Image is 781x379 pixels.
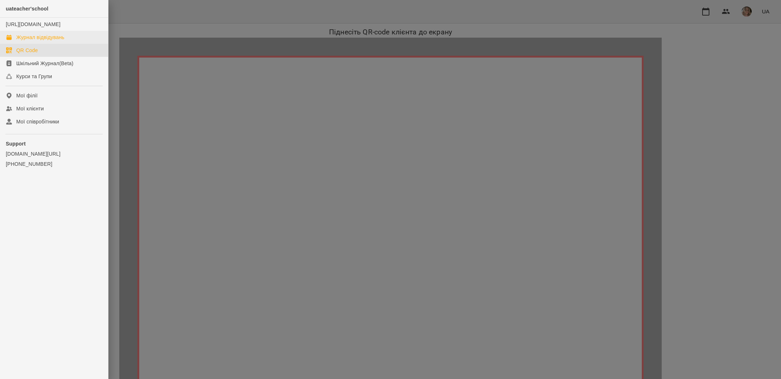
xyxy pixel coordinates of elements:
[16,105,44,112] div: Мої клієнти
[16,34,64,41] div: Журнал відвідувань
[6,140,102,147] p: Support
[6,6,48,12] span: uateacher'school
[6,21,60,27] a: [URL][DOMAIN_NAME]
[16,92,38,99] div: Мої філії
[16,118,59,125] div: Мої співробітники
[16,47,38,54] div: QR Code
[6,150,102,157] a: [DOMAIN_NAME][URL]
[16,60,73,67] div: Шкільний Журнал(Beta)
[16,73,52,80] div: Курси та Групи
[6,160,102,168] a: [PHONE_NUMBER]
